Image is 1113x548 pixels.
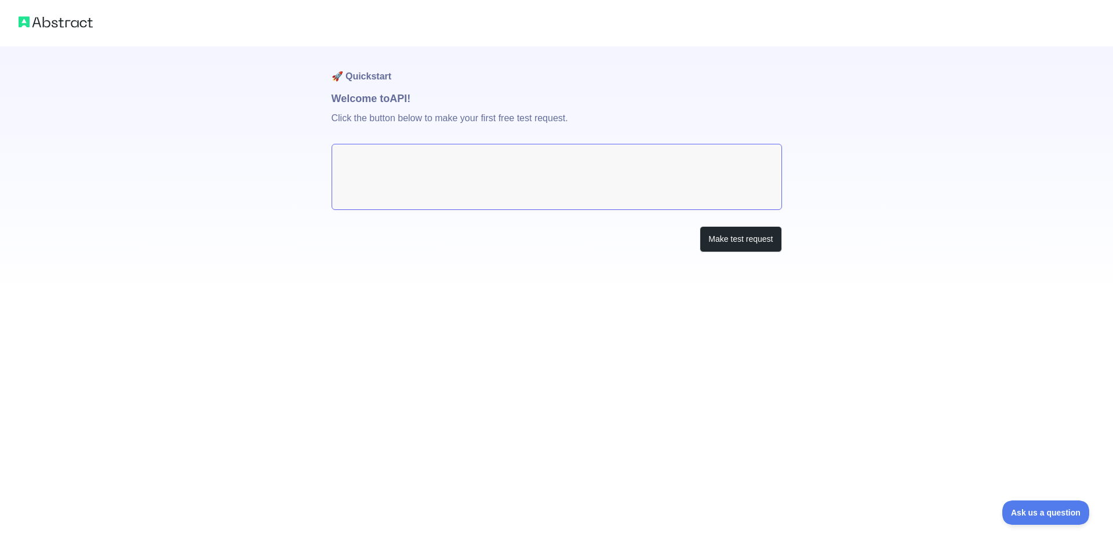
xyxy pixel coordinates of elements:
[700,226,781,252] button: Make test request
[19,14,93,30] img: Abstract logo
[332,46,782,90] h1: 🚀 Quickstart
[1002,500,1090,525] iframe: Toggle Customer Support
[332,107,782,144] p: Click the button below to make your first free test request.
[332,90,782,107] h1: Welcome to API!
